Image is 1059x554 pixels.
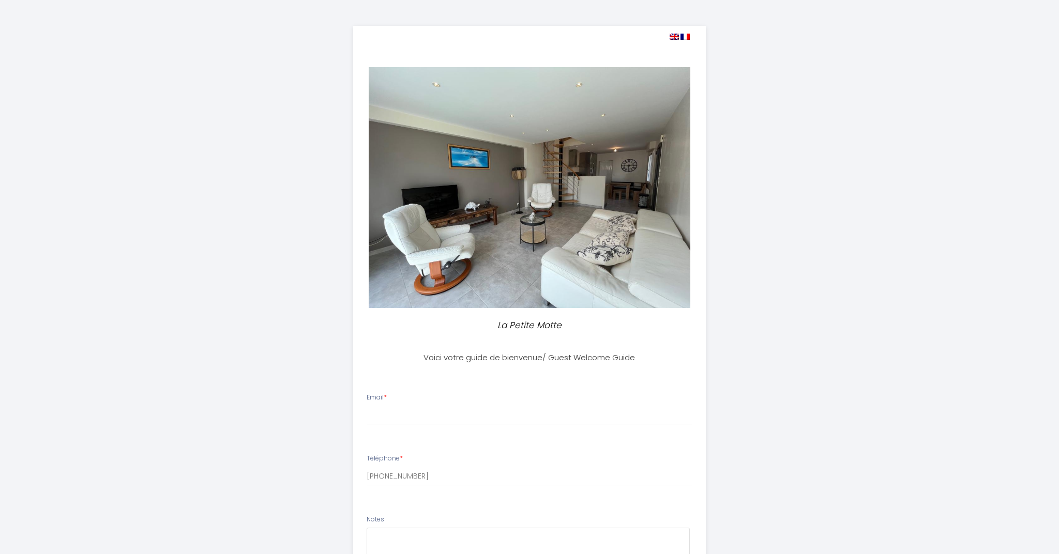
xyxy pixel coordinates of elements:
[670,34,679,40] img: en.png
[680,34,690,40] img: fr.png
[367,393,387,403] label: Email
[367,454,403,464] label: Téléphone
[419,318,640,332] p: La Petite Motte
[367,515,384,525] label: Notes
[414,353,644,362] h3: Voici votre guide de bienvenue/ Guest Welcome Guide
